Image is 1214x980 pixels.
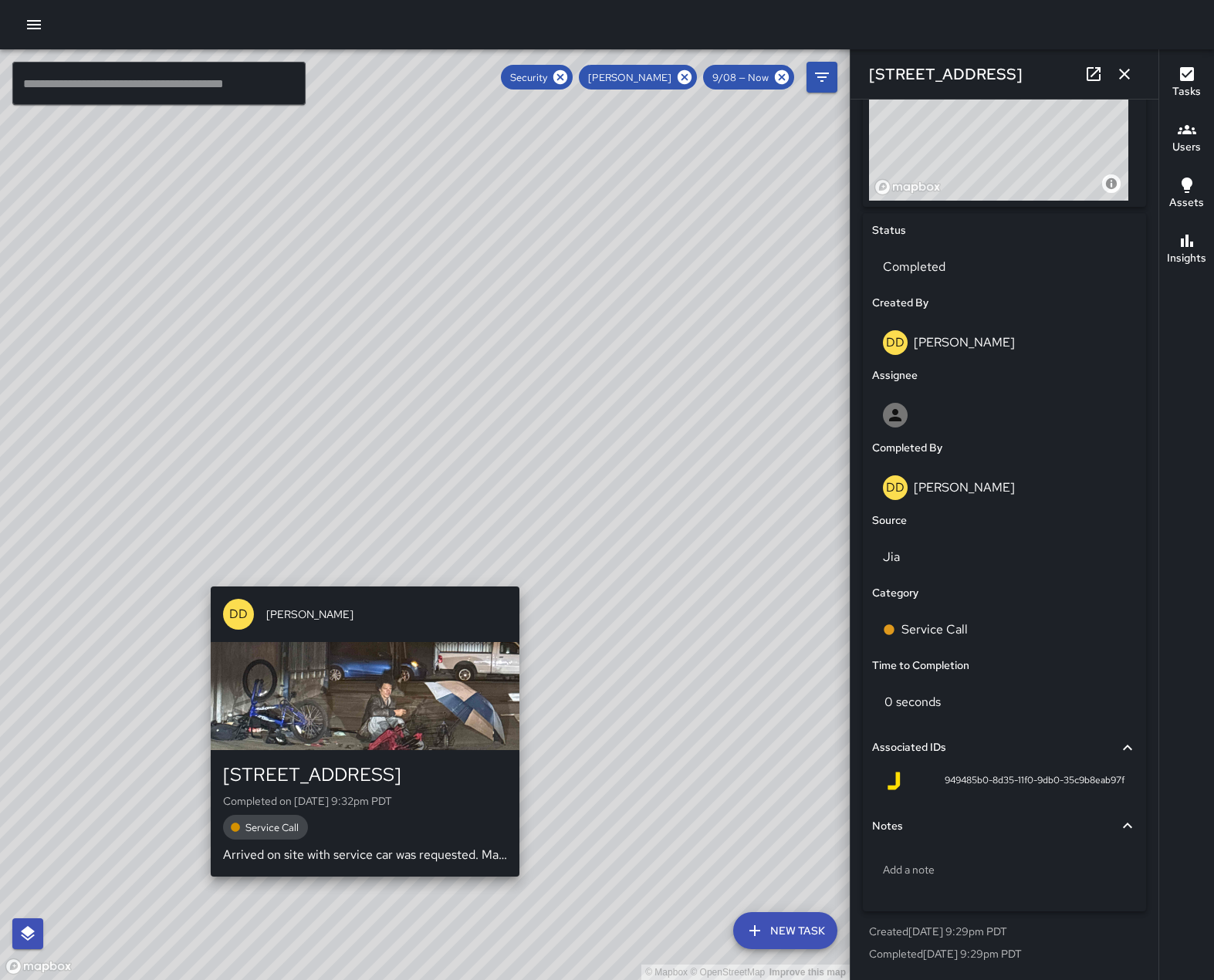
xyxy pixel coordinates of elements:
[1159,167,1214,222] button: Assets
[901,620,968,639] p: Service Call
[1172,139,1201,156] h6: Users
[872,512,907,529] h6: Source
[703,65,794,90] div: 9/08 — Now
[883,258,1126,276] p: Completed
[872,730,1137,765] div: Associated IDs
[872,657,969,674] h6: Time to Completion
[501,71,556,84] span: Security
[733,912,837,949] button: New Task
[869,62,1023,86] h6: [STREET_ADDRESS]
[872,809,1137,844] div: Notes
[869,924,1140,939] p: Created [DATE] 9:29pm PDT
[211,586,519,877] button: DD[PERSON_NAME][STREET_ADDRESS]Completed on [DATE] 9:32pm PDTService CallArrived on site with ser...
[872,818,903,835] h6: Notes
[236,821,308,834] span: Service Call
[883,862,1126,877] p: Add a note
[223,762,507,787] div: [STREET_ADDRESS]
[1169,194,1204,211] h6: Assets
[1159,111,1214,167] button: Users
[872,739,946,756] h6: Associated IDs
[229,605,248,623] p: DD
[872,585,918,602] h6: Category
[266,607,507,622] span: [PERSON_NAME]
[1159,222,1214,278] button: Insights
[501,65,573,90] div: Security
[579,65,697,90] div: [PERSON_NAME]
[914,334,1015,350] p: [PERSON_NAME]
[872,440,942,457] h6: Completed By
[869,946,1140,961] p: Completed [DATE] 9:29pm PDT
[872,222,906,239] h6: Status
[884,694,941,710] p: 0 seconds
[886,333,905,352] p: DD
[703,71,778,84] span: 9/08 — Now
[223,793,507,809] p: Completed on [DATE] 9:32pm PDT
[883,548,1126,566] p: Jia
[945,773,1124,789] span: 949485b0-8d35-11f0-9db0-35c9b8eab97f
[872,295,928,312] h6: Created By
[886,478,905,497] p: DD
[1159,56,1214,111] button: Tasks
[223,846,507,864] p: Arrived on site with service car was requested. May contact with individual advise him to clean u...
[807,62,837,93] button: Filters
[914,479,1015,495] p: [PERSON_NAME]
[872,367,918,384] h6: Assignee
[579,71,681,84] span: [PERSON_NAME]
[1167,250,1206,267] h6: Insights
[1172,83,1201,100] h6: Tasks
